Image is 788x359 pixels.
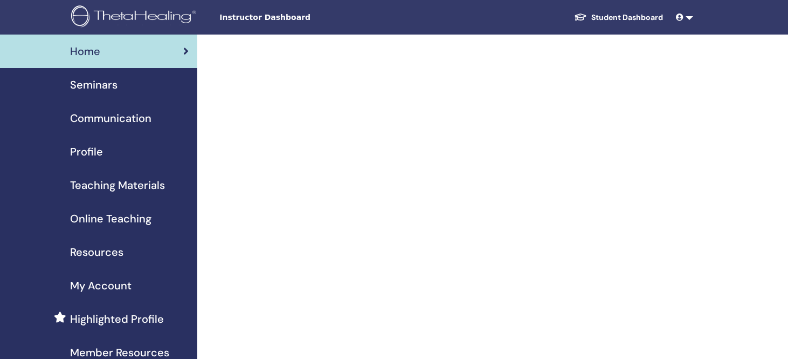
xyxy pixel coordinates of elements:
[70,211,151,227] span: Online Teaching
[70,177,165,193] span: Teaching Materials
[70,110,151,126] span: Communication
[70,43,100,59] span: Home
[574,12,587,22] img: graduation-cap-white.svg
[70,244,123,260] span: Resources
[70,144,103,160] span: Profile
[70,77,117,93] span: Seminars
[565,8,672,28] a: Student Dashboard
[70,311,164,327] span: Highlighted Profile
[71,5,200,30] img: logo.png
[219,12,381,23] span: Instructor Dashboard
[70,277,132,294] span: My Account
